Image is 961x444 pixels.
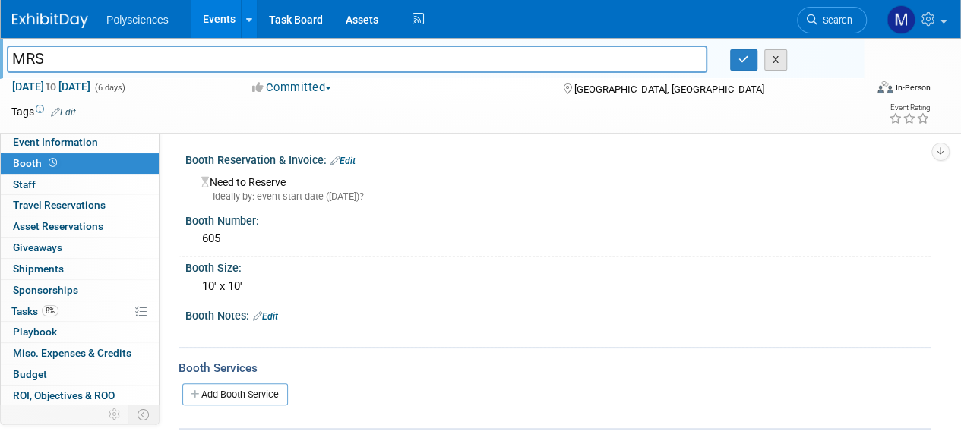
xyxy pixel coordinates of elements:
span: Playbook [13,326,57,338]
a: Shipments [1,259,159,279]
a: Search [797,7,867,33]
a: Edit [330,156,356,166]
img: ExhibitDay [12,13,88,28]
a: Staff [1,175,159,195]
div: Booth Notes: [185,304,931,324]
span: Staff [13,178,36,191]
button: Committed [247,80,337,96]
a: Budget [1,364,159,385]
span: [GEOGRAPHIC_DATA], [GEOGRAPHIC_DATA] [574,83,763,95]
a: Edit [51,107,76,118]
a: Tasks8% [1,301,159,322]
span: Booth [13,157,60,169]
a: Playbook [1,322,159,342]
div: Booth Reservation & Invoice: [185,149,931,168]
span: Budget [13,368,47,380]
a: Add Booth Service [182,383,288,405]
img: Format-Inperson.png [877,81,893,93]
a: ROI, Objectives & ROO [1,386,159,406]
img: Marketing Polysciences [887,5,915,34]
span: [DATE] [DATE] [11,80,91,93]
a: Asset Reservations [1,216,159,237]
span: 8% [42,305,58,316]
div: 10' x 10' [197,275,919,298]
span: (6 days) [93,83,125,93]
a: Event Information [1,132,159,153]
div: Ideally by: event start date ([DATE])? [201,190,919,203]
td: Toggle Event Tabs [128,405,160,424]
span: Travel Reservations [13,199,106,211]
span: Asset Reservations [13,220,103,232]
div: Booth Number: [185,209,931,228]
a: Giveaways [1,238,159,258]
span: Polysciences [106,14,169,26]
div: Need to Reserve [197,171,919,203]
div: Booth Services [179,360,931,376]
div: In-Person [895,82,931,93]
a: Sponsorships [1,280,159,301]
div: Booth Size: [185,257,931,276]
div: Event Format [796,79,931,102]
td: Personalize Event Tab Strip [102,405,128,424]
span: Giveaways [13,241,62,253]
td: Tags [11,104,76,119]
span: Tasks [11,305,58,317]
div: Event Rating [889,104,930,112]
a: Misc. Expenses & Credits [1,343,159,364]
a: Booth [1,153,159,174]
span: Event Information [13,136,98,148]
button: X [764,49,788,71]
a: Edit [253,311,278,322]
span: to [44,80,58,93]
span: Misc. Expenses & Credits [13,347,131,359]
span: Search [817,14,852,26]
span: Shipments [13,263,64,275]
span: Booth not reserved yet [46,157,60,168]
span: Sponsorships [13,284,78,296]
a: Travel Reservations [1,195,159,216]
div: 605 [197,227,919,250]
span: ROI, Objectives & ROO [13,389,115,401]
